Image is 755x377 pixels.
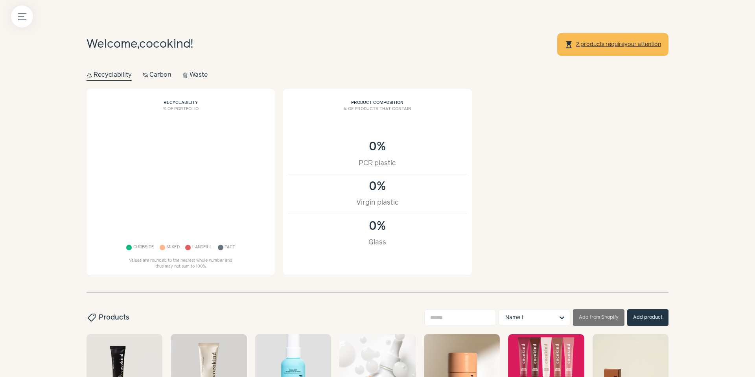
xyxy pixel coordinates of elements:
[289,94,466,106] h2: Product composition
[87,36,193,54] h1: Welcome, !
[289,106,466,118] h3: % of products that contain
[182,70,208,81] button: Waste
[297,180,458,194] div: 0%
[92,106,269,118] h3: % of portfolio
[87,70,132,81] button: Recyclability
[92,94,269,106] h2: Recyclability
[87,312,129,323] h2: Products
[139,39,191,50] span: cocokind
[143,70,172,81] button: Carbon
[297,140,458,154] div: 0%
[225,243,235,252] span: Pact
[573,309,624,326] button: Add from Shopify
[133,243,154,252] span: Curbside
[192,243,212,252] span: Landfill
[166,243,180,252] span: Mixed
[297,237,458,248] div: Glass
[565,41,573,49] span: hourglass_top
[627,309,668,326] button: Add product
[86,313,96,322] span: sell
[576,41,661,48] a: 2 products requireyour attention
[297,220,458,233] div: 0%
[297,158,458,168] div: PCR plastic
[297,198,458,208] div: Virgin plastic
[126,258,236,270] p: Values are rounded to the nearest whole number and thus may not sum to 100%.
